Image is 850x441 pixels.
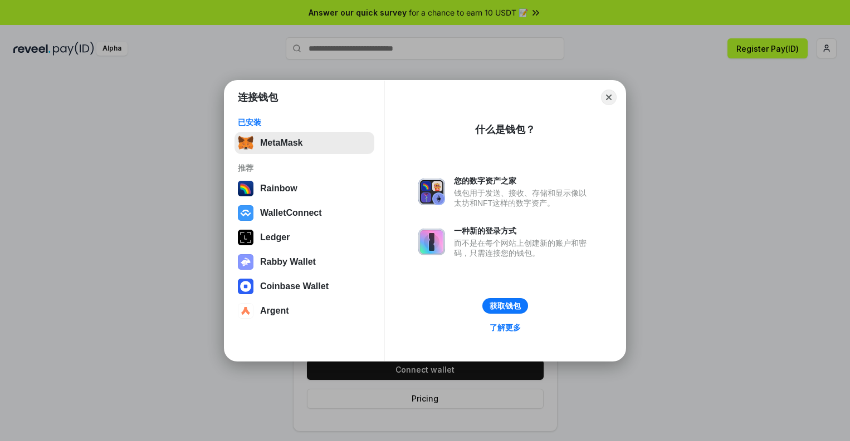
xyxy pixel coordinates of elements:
button: 获取钱包 [482,298,528,314]
div: 获取钱包 [490,301,521,311]
img: svg+xml,%3Csvg%20width%3D%2228%22%20height%3D%2228%22%20viewBox%3D%220%200%2028%2028%22%20fill%3D... [238,303,253,319]
img: svg+xml,%3Csvg%20xmlns%3D%22http%3A%2F%2Fwww.w3.org%2F2000%2Fsvg%22%20width%3D%2228%22%20height%3... [238,230,253,245]
div: 钱包用于发送、接收、存储和显示像以太坊和NFT这样的数字资产。 [454,188,592,208]
button: WalletConnect [235,202,374,224]
div: WalletConnect [260,208,322,218]
div: Ledger [260,232,290,242]
h1: 连接钱包 [238,91,278,104]
img: svg+xml,%3Csvg%20width%3D%2228%22%20height%3D%2228%22%20viewBox%3D%220%200%2028%2028%22%20fill%3D... [238,205,253,221]
div: 已安装 [238,117,371,127]
button: Argent [235,300,374,322]
img: svg+xml,%3Csvg%20xmlns%3D%22http%3A%2F%2Fwww.w3.org%2F2000%2Fsvg%22%20fill%3D%22none%22%20viewBox... [418,179,445,205]
img: svg+xml,%3Csvg%20xmlns%3D%22http%3A%2F%2Fwww.w3.org%2F2000%2Fsvg%22%20fill%3D%22none%22%20viewBox... [238,254,253,270]
img: svg+xml,%3Csvg%20width%3D%22120%22%20height%3D%22120%22%20viewBox%3D%220%200%20120%20120%22%20fil... [238,181,253,196]
img: svg+xml,%3Csvg%20xmlns%3D%22http%3A%2F%2Fwww.w3.org%2F2000%2Fsvg%22%20fill%3D%22none%22%20viewBox... [418,229,445,255]
button: Rainbow [235,177,374,200]
div: Rainbow [260,184,297,194]
a: 了解更多 [483,320,527,335]
button: Close [601,90,617,105]
div: MetaMask [260,138,302,148]
div: Coinbase Wallet [260,281,329,291]
button: Coinbase Wallet [235,275,374,298]
button: Ledger [235,226,374,249]
div: 了解更多 [490,323,521,333]
button: Rabby Wallet [235,251,374,273]
div: Argent [260,306,289,316]
div: Rabby Wallet [260,257,316,267]
div: 您的数字资产之家 [454,176,592,186]
img: svg+xml,%3Csvg%20width%3D%2228%22%20height%3D%2228%22%20viewBox%3D%220%200%2028%2028%22%20fill%3D... [238,279,253,294]
div: 推荐 [238,163,371,173]
div: 一种新的登录方式 [454,226,592,236]
div: 而不是在每个网站上创建新的账户和密码，只需连接您的钱包。 [454,238,592,258]
button: MetaMask [235,132,374,154]
div: 什么是钱包？ [475,123,535,136]
img: svg+xml,%3Csvg%20fill%3D%22none%22%20height%3D%2233%22%20viewBox%3D%220%200%2035%2033%22%20width%... [238,135,253,151]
